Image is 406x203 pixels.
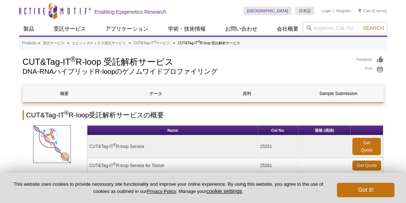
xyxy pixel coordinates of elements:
[178,41,240,45] li: CUT&Tag-IT R-loop 受託解析サービス
[87,135,258,158] td: CUT&Tag-IT R-loop Service
[297,85,380,102] a: Sample Submission
[38,41,40,45] li: »
[358,9,361,12] img: Your Cart
[357,66,384,73] a: Print
[154,40,156,44] sup: ®
[114,85,197,102] a: データ
[358,8,371,13] a: Cart
[358,6,387,15] li: (0 items)
[12,181,325,195] p: This website uses cookies to provide necessary site functionality and improve your online experie...
[23,85,106,102] a: 概要
[363,25,384,31] span: Search
[43,40,64,46] a: 受託サービス
[134,40,170,46] a: CUT&Tag-IT®サービス
[258,158,298,173] td: 25261
[206,85,289,102] a: 資料
[72,40,126,46] a: エピジェネティクス受託サービス
[333,6,334,15] li: |
[95,9,166,15] h2: Enabling Epigenetics Research
[33,125,71,163] img: Single-Cell Multiome Service
[49,22,90,36] a: 受託サービス
[295,6,314,15] a: 日本語
[336,8,351,13] a: Register
[19,22,38,36] a: 製品
[129,41,131,45] li: »
[22,40,36,46] a: Products
[221,22,262,36] a: お問い合わせ
[357,56,384,64] a: Feedback
[70,55,76,63] sup: ®
[243,6,292,15] a: [GEOGRAPHIC_DATA]
[113,143,116,147] sup: ®
[101,22,153,36] a: アプリケーション
[87,126,258,135] th: Name
[164,22,210,36] a: 学術・技術情報
[198,40,200,44] sup: ®
[273,22,303,36] a: 会社概要
[352,161,381,171] a: Get Quote
[147,189,176,194] a: Privacy Policy
[258,126,298,135] th: Cat No.
[23,110,384,120] h2: CUT&Tag-IT R-loop受託解析サービスの概要
[173,41,175,45] li: »
[23,68,350,75] h2: DNA-RNAハイブリッドR-loopのゲノムワイドプロファイリング
[67,41,69,45] li: »
[23,56,350,67] h1: CUT&Tag-IT R-loop 受託解析サービス
[258,135,298,158] td: 25251
[303,22,387,34] input: Keyword, Cat. No.
[113,162,116,166] sup: ®
[321,8,331,13] a: Login
[87,158,258,173] td: CUT&Tag-IT R-loop Service for Tissue
[298,126,351,135] th: 価格 (税抜)
[64,110,69,116] sup: ®
[361,25,386,31] button: Search
[206,188,242,194] button: cookie settings
[337,183,394,197] button: Got it!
